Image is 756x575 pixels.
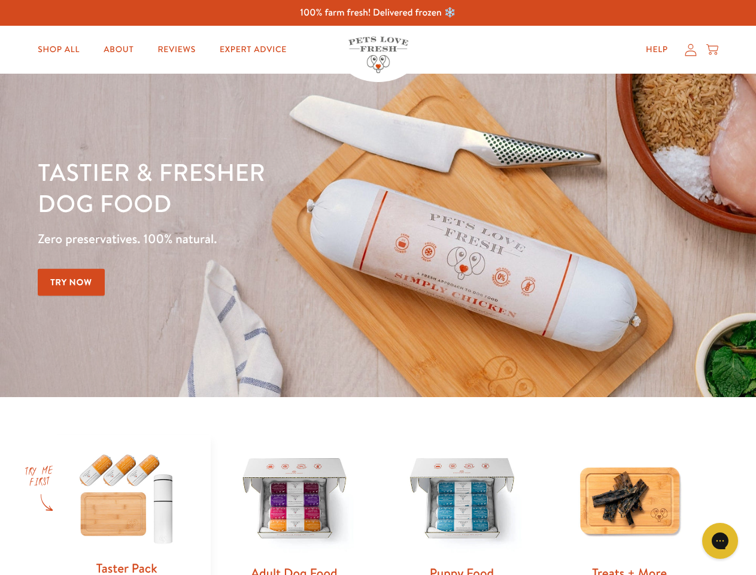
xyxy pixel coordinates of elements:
[348,37,408,73] img: Pets Love Fresh
[696,519,744,563] iframe: Gorgias live chat messenger
[94,38,143,62] a: About
[148,38,205,62] a: Reviews
[38,269,105,296] a: Try Now
[210,38,296,62] a: Expert Advice
[38,156,491,219] h1: Tastier & fresher dog food
[636,38,678,62] a: Help
[38,228,491,250] p: Zero preservatives. 100% natural.
[28,38,89,62] a: Shop All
